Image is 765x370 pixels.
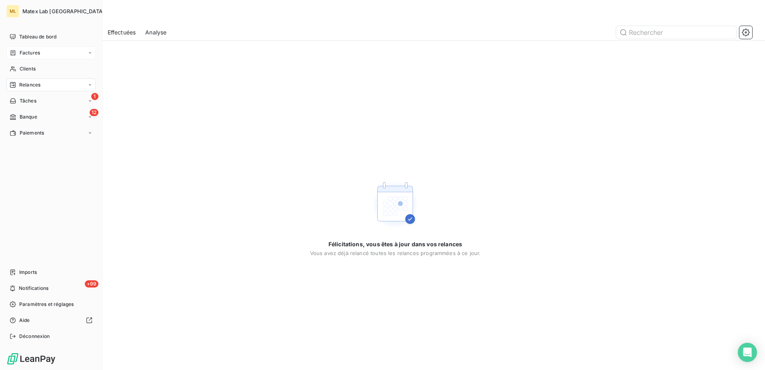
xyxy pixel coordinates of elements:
[19,285,48,292] span: Notifications
[6,46,96,59] a: Factures
[19,333,50,340] span: Déconnexion
[6,266,96,279] a: Imports
[19,301,74,308] span: Paramètres et réglages
[145,28,166,36] span: Analyse
[616,26,736,39] input: Rechercher
[6,314,96,327] a: Aide
[6,298,96,311] a: Paramètres et réglages
[85,280,98,288] span: +99
[19,81,40,88] span: Relances
[328,240,462,248] span: Félicitations, vous êtes à jour dans vos relances
[370,179,421,231] img: Empty state
[6,62,96,75] a: Clients
[22,8,104,14] span: Matex Lab [GEOGRAPHIC_DATA]
[19,33,56,40] span: Tableau de bord
[91,93,98,100] span: 1
[19,317,30,324] span: Aide
[20,49,40,56] span: Factures
[6,95,96,107] a: 1Tâches
[6,111,96,123] a: 12Banque
[310,250,481,256] span: Vous avez déjà relancé toutes les relances programmées à ce jour.
[20,97,36,105] span: Tâches
[6,30,96,43] a: Tableau de bord
[20,65,36,72] span: Clients
[20,113,37,121] span: Banque
[738,343,757,362] div: Open Intercom Messenger
[19,269,37,276] span: Imports
[6,78,96,91] a: Relances
[6,5,19,18] div: ML
[6,127,96,139] a: Paiements
[108,28,136,36] span: Effectuées
[20,129,44,137] span: Paiements
[6,352,56,365] img: Logo LeanPay
[90,109,98,116] span: 12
